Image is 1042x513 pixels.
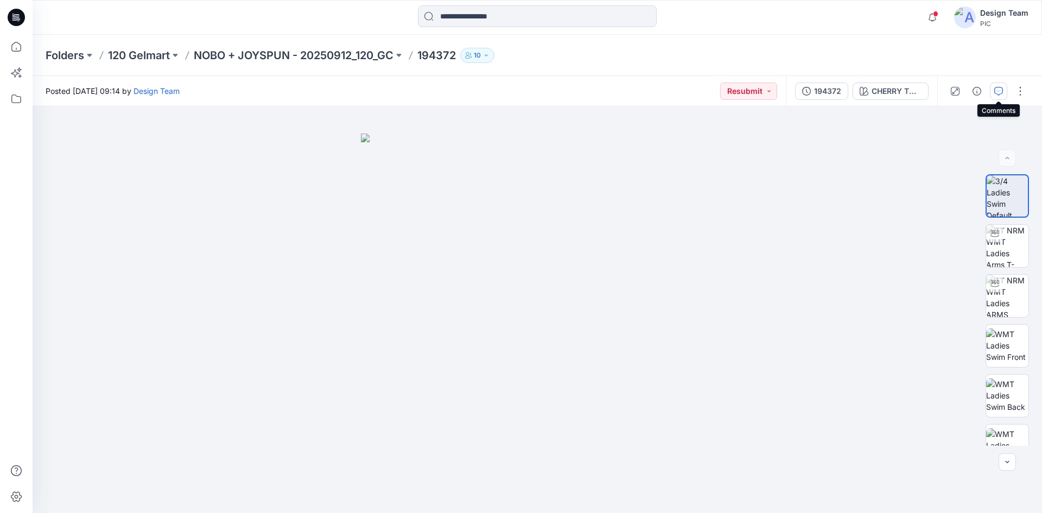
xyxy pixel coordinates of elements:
[853,83,929,100] button: CHERRY TOMATO
[980,7,1028,20] div: Design Team
[194,48,393,63] a: NOBO + JOYSPUN - 20250912_120_GC
[108,48,170,63] a: 120 Gelmart
[954,7,976,28] img: avatar
[460,48,494,63] button: 10
[986,328,1028,363] img: WMT Ladies Swim Front
[986,275,1028,317] img: TT NRM WMT Ladies ARMS DOWN
[986,225,1028,267] img: TT NRM WMT Ladies Arms T-POSE
[814,85,841,97] div: 194372
[987,175,1028,217] img: 3/4 Ladies Swim Default
[46,48,84,63] a: Folders
[968,83,986,100] button: Details
[872,85,922,97] div: CHERRY TOMATO
[986,378,1028,413] img: WMT Ladies Swim Back
[134,86,180,96] a: Design Team
[46,85,180,97] span: Posted [DATE] 09:14 by
[474,49,481,61] p: 10
[795,83,848,100] button: 194372
[417,48,456,63] p: 194372
[986,428,1028,463] img: WMT Ladies Swim Left
[980,20,1028,28] div: PIC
